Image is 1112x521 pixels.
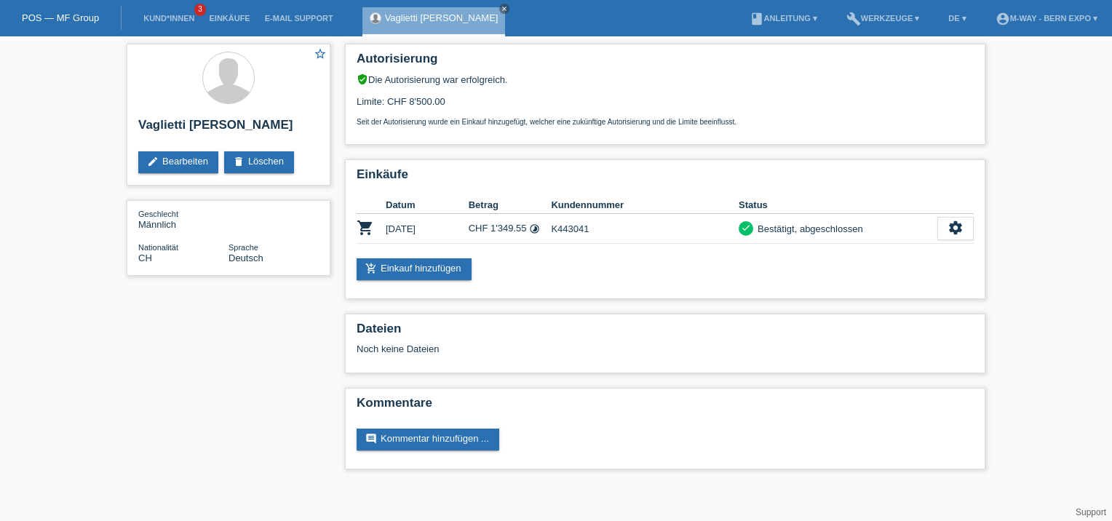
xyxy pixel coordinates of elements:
div: Limite: CHF 8'500.00 [357,85,974,126]
i: build [846,12,861,26]
td: [DATE] [386,214,469,244]
th: Kundennummer [551,196,739,214]
td: CHF 1'349.55 [469,214,552,244]
div: Bestätigt, abgeschlossen [753,221,863,236]
a: E-Mail Support [258,14,341,23]
p: Seit der Autorisierung wurde ein Einkauf hinzugefügt, welcher eine zukünftige Autorisierung und d... [357,118,974,126]
i: star_border [314,47,327,60]
span: Geschlecht [138,210,178,218]
a: Kund*innen [136,14,202,23]
a: add_shopping_cartEinkauf hinzufügen [357,258,472,280]
h2: Autorisierung [357,52,974,73]
a: close [499,4,509,14]
a: star_border [314,47,327,63]
i: verified_user [357,73,368,85]
h2: Einkäufe [357,167,974,189]
th: Betrag [469,196,552,214]
span: Deutsch [229,252,263,263]
i: close [501,5,508,12]
span: 3 [194,4,206,16]
h2: Vaglietti [PERSON_NAME] [138,118,319,140]
div: Die Autorisierung war erfolgreich. [357,73,974,85]
i: Fixe Raten (24 Raten) [529,223,540,234]
i: delete [233,156,245,167]
a: Vaglietti [PERSON_NAME] [385,12,499,23]
i: settings [948,220,964,236]
a: account_circlem-way - Bern Expo ▾ [988,14,1105,23]
i: POSP00027077 [357,219,374,236]
i: account_circle [996,12,1010,26]
a: POS — MF Group [22,12,99,23]
h2: Kommentare [357,396,974,418]
a: buildWerkzeuge ▾ [839,14,927,23]
div: Männlich [138,208,229,230]
span: Schweiz [138,252,152,263]
a: editBearbeiten [138,151,218,173]
span: Sprache [229,243,258,252]
a: commentKommentar hinzufügen ... [357,429,499,450]
th: Datum [386,196,469,214]
span: Nationalität [138,243,178,252]
i: book [750,12,764,26]
i: comment [365,433,377,445]
i: add_shopping_cart [365,263,377,274]
a: Einkäufe [202,14,257,23]
a: deleteLöschen [224,151,294,173]
a: DE ▾ [941,14,973,23]
i: edit [147,156,159,167]
h2: Dateien [357,322,974,343]
div: Noch keine Dateien [357,343,801,354]
th: Status [739,196,937,214]
a: bookAnleitung ▾ [742,14,825,23]
a: Support [1076,507,1106,517]
td: K443041 [551,214,739,244]
i: check [741,223,751,233]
